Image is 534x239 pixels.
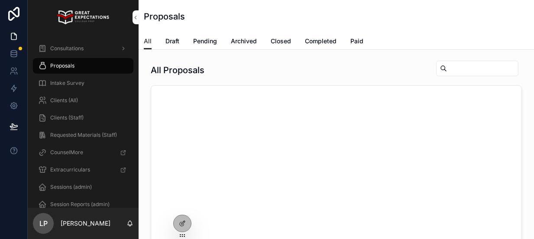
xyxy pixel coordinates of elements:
span: Completed [305,37,337,45]
div: scrollable content [28,35,139,208]
span: Closed [271,37,291,45]
a: Session Reports (admin) [33,197,133,212]
h1: All Proposals [151,64,204,76]
span: Clients (Staff) [50,114,84,121]
span: Paid [350,37,363,45]
h1: Proposals [144,10,185,23]
span: Pending [193,37,217,45]
a: Archived [231,33,257,51]
span: Extracurriculars [50,166,90,173]
span: Sessions (admin) [50,184,92,191]
span: Draft [165,37,179,45]
a: Clients (All) [33,93,133,108]
a: Pending [193,33,217,51]
img: App logo [57,10,109,24]
a: Completed [305,33,337,51]
span: All [144,37,152,45]
a: All [144,33,152,50]
a: Clients (Staff) [33,110,133,126]
a: Paid [350,33,363,51]
span: Archived [231,37,257,45]
a: Draft [165,33,179,51]
span: Requested Materials (Staff) [50,132,117,139]
a: Proposals [33,58,133,74]
a: Closed [271,33,291,51]
a: Requested Materials (Staff) [33,127,133,143]
span: CounselMore [50,149,83,156]
span: Intake Survey [50,80,84,87]
span: Session Reports (admin) [50,201,110,208]
a: Consultations [33,41,133,56]
a: Intake Survey [33,75,133,91]
span: Clients (All) [50,97,78,104]
a: CounselMore [33,145,133,160]
span: Proposals [50,62,74,69]
a: Extracurriculars [33,162,133,178]
p: [PERSON_NAME] [61,219,110,228]
span: LP [39,218,48,229]
a: Sessions (admin) [33,179,133,195]
span: Consultations [50,45,84,52]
